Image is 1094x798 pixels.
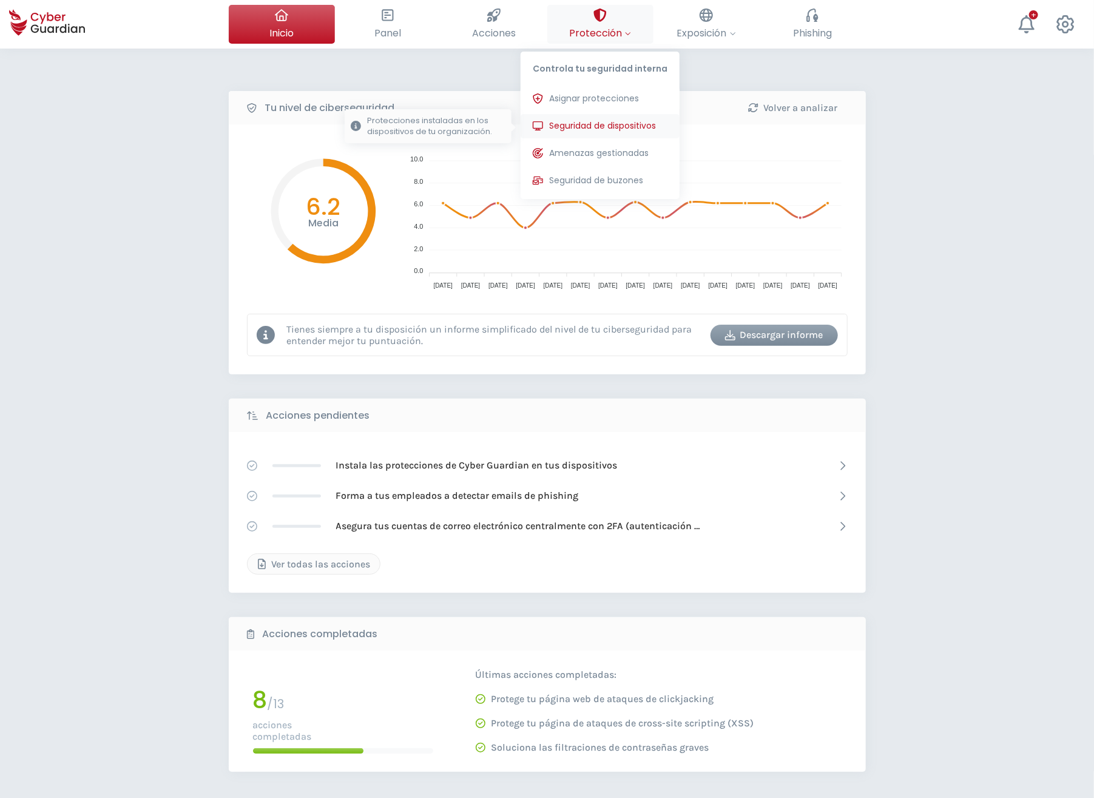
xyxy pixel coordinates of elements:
span: Protección [569,25,631,41]
span: Asignar protecciones [549,92,639,105]
p: Tienes siempre a tu disposición un informe simplificado del nivel de tu ciberseguridad para enten... [287,323,701,347]
button: Exposición [653,5,760,44]
b: Tu nivel de ciberseguridad [265,101,395,115]
button: Panel [335,5,441,44]
p: Asegura tus cuentas de correo electrónico centralmente con 2FA (autenticación [PERSON_NAME] factor) [336,519,700,533]
p: acciones [253,719,433,731]
tspan: [DATE] [598,282,618,289]
span: Seguridad de dispositivos [549,120,656,132]
div: Descargar informe [720,328,829,342]
tspan: [DATE] [488,282,508,289]
tspan: [DATE] [763,282,783,289]
span: Phishing [793,25,832,41]
span: Inicio [269,25,294,41]
button: Amenazas gestionadas [521,141,680,166]
button: Descargar informe [711,325,838,346]
tspan: 2.0 [414,245,423,252]
tspan: [DATE] [681,282,700,289]
tspan: [DATE] [461,282,480,289]
div: Ver todas las acciones [257,557,371,572]
p: completadas [253,731,433,742]
tspan: [DATE] [433,282,453,289]
button: ProtecciónControla tu seguridad internaAsignar proteccionesSeguridad de dispositivosProtecciones ... [547,5,653,44]
b: Acciones pendientes [266,408,370,423]
tspan: [DATE] [543,282,562,289]
p: Forma a tus empleados a detectar emails de phishing [336,489,579,502]
button: Seguridad de buzones [521,169,680,193]
button: Inicio [229,5,335,44]
tspan: 6.0 [414,200,423,208]
p: Protege tu página de ataques de cross-site scripting (XSS) [491,717,754,729]
tspan: [DATE] [626,282,645,289]
tspan: [DATE] [571,282,590,289]
tspan: 10.0 [410,156,423,163]
div: Volver a analizar [738,101,848,115]
b: Acciones completadas [263,627,378,641]
tspan: 0.0 [414,267,423,274]
button: Seguridad de dispositivosProtecciones instaladas en los dispositivos de tu organización. [521,114,680,138]
span: Panel [374,25,401,41]
div: + [1029,10,1038,19]
span: Exposición [677,25,736,41]
tspan: [DATE] [653,282,672,289]
button: Acciones [441,5,547,44]
tspan: 8.0 [414,178,423,185]
button: Ver todas las acciones [247,553,380,575]
button: Phishing [760,5,866,44]
tspan: [DATE] [708,282,728,289]
p: Instala las protecciones de Cyber Guardian en tus dispositivos [336,459,618,472]
span: Seguridad de buzones [549,174,643,187]
span: / 13 [268,695,285,712]
p: Últimas acciones completadas: [476,669,754,681]
tspan: 4.0 [414,223,423,230]
tspan: [DATE] [516,282,535,289]
tspan: [DATE] [818,282,837,289]
p: Protecciones instaladas en los dispositivos de tu organización. [367,115,505,137]
p: Controla tu seguridad interna [521,52,680,81]
tspan: [DATE] [791,282,810,289]
p: Soluciona las filtraciones de contraseñas graves [491,742,709,754]
button: Volver a analizar [729,97,857,118]
tspan: [DATE] [735,282,755,289]
span: Acciones [472,25,516,41]
button: Asignar protecciones [521,87,680,111]
h1: 8 [253,689,268,712]
span: Amenazas gestionadas [549,147,649,160]
p: Protege tu página web de ataques de clickjacking [491,693,714,705]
